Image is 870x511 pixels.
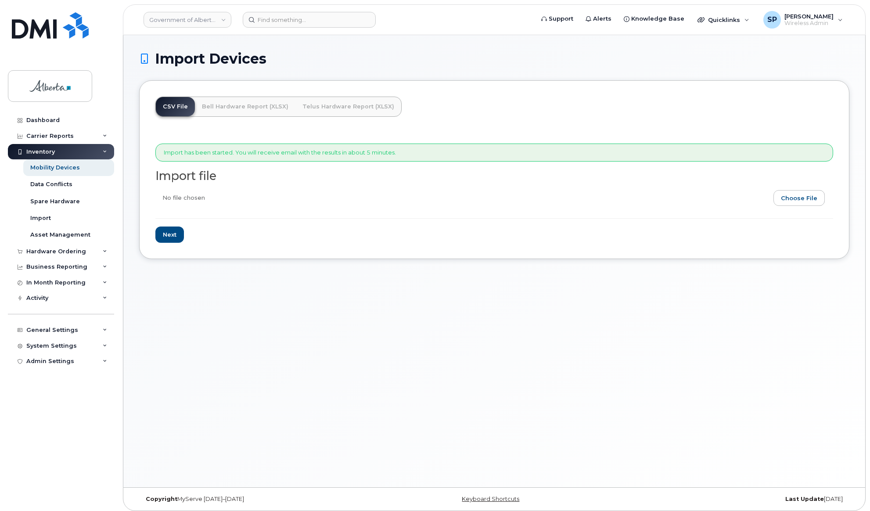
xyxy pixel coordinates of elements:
[785,496,824,502] strong: Last Update
[195,97,295,116] a: Bell Hardware Report (XLSX)
[613,496,849,503] div: [DATE]
[155,144,833,162] div: Import has been started. You will receive email with the results in about 5 minutes.
[156,97,195,116] a: CSV File
[139,496,376,503] div: MyServe [DATE]–[DATE]
[295,97,401,116] a: Telus Hardware Report (XLSX)
[146,496,177,502] strong: Copyright
[155,227,184,243] input: Next
[139,51,849,66] h1: Import Devices
[155,169,833,183] h2: Import file
[462,496,519,502] a: Keyboard Shortcuts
